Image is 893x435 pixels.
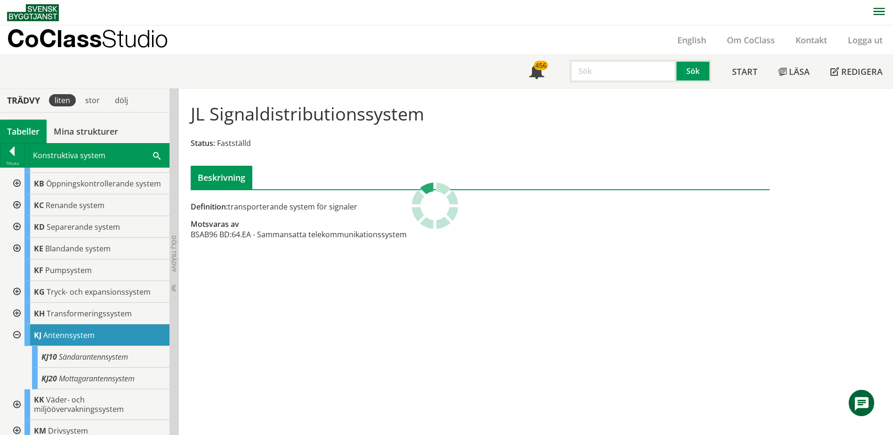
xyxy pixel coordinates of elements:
[34,287,45,297] span: KG
[46,200,105,210] span: Renande system
[49,94,76,106] div: liten
[80,94,105,106] div: stor
[191,229,232,240] td: BSAB96 BD:
[529,65,544,80] span: Notifikationer
[676,60,711,82] button: Sök
[34,395,124,414] span: Väder- och miljöövervakningssystem
[102,24,168,52] span: Studio
[722,55,768,88] a: Start
[191,138,215,148] span: Status:
[34,222,45,232] span: KD
[7,25,188,55] a: CoClassStudio
[716,34,785,46] a: Om CoClass
[785,34,837,46] a: Kontakt
[34,178,44,189] span: KB
[46,178,161,189] span: Öppningskontrollerande system
[47,120,125,143] a: Mina strukturer
[534,61,548,70] div: 456
[109,94,134,106] div: dölj
[59,352,128,362] span: Sändarantennsystem
[153,150,161,160] span: Sök i tabellen
[34,200,44,210] span: KC
[191,201,571,212] div: transporterande system för signaler
[170,235,178,272] span: Dölj trädvy
[34,265,43,275] span: KF
[59,373,135,384] span: Mottagarantennsystem
[837,34,893,46] a: Logga ut
[570,60,676,82] input: Sök
[820,55,893,88] a: Redigera
[411,182,459,229] img: Laddar
[41,352,57,362] span: KJ10
[43,330,95,340] span: Antennsystem
[191,166,252,189] div: Beskrivning
[667,34,716,46] a: English
[232,229,407,240] td: 64.EA - Sammansatta telekommunikationssystem
[7,33,168,44] p: CoClass
[768,55,820,88] a: Läsa
[732,66,757,77] span: Start
[217,138,251,148] span: Fastställd
[191,219,239,229] span: Motsvaras av
[45,265,92,275] span: Pumpsystem
[34,330,41,340] span: KJ
[47,287,151,297] span: Tryck- och expansionssystem
[34,395,44,405] span: KK
[47,222,120,232] span: Separerande system
[7,4,59,21] img: Svensk Byggtjänst
[2,95,45,105] div: Trädvy
[841,66,883,77] span: Redigera
[45,243,111,254] span: Blandande system
[34,243,43,254] span: KE
[519,55,555,88] a: 456
[47,308,132,319] span: Transformeringssystem
[191,201,228,212] span: Definition:
[24,144,169,167] div: Konstruktiva system
[0,160,24,167] div: Tillbaka
[41,373,57,384] span: KJ20
[34,308,45,319] span: KH
[789,66,810,77] span: Läsa
[191,103,424,124] h1: JL Signaldistributionssystem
